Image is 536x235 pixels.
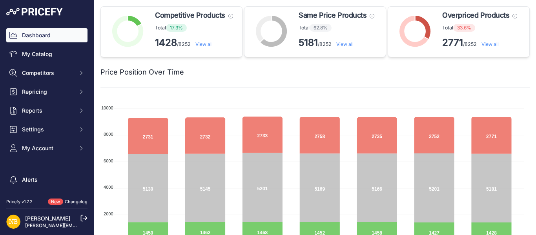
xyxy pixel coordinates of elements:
strong: 5181 [299,37,318,48]
h2: Price Position Over Time [100,67,184,78]
tspan: 2000 [104,211,113,216]
strong: 1428 [155,37,177,48]
span: 62.8% [310,24,332,32]
span: 33.6% [453,24,475,32]
button: My Account [6,141,88,155]
p: /8252 [299,36,374,49]
a: View all [336,41,354,47]
span: My Account [22,144,73,152]
span: Reports [22,107,73,115]
p: Total [299,24,374,32]
div: Pricefy v1.7.2 [6,199,33,205]
strong: 2771 [442,37,463,48]
span: 17.3% [166,24,187,32]
tspan: 4000 [104,185,113,189]
span: Competitive Products [155,10,225,21]
p: Total [155,24,233,32]
span: Overpriced Products [442,10,509,21]
p: Total [442,24,517,32]
tspan: 10000 [101,106,113,110]
a: Alerts [6,173,88,187]
button: Settings [6,122,88,137]
nav: Sidebar [6,28,88,217]
tspan: 8000 [104,132,113,137]
span: Competitors [22,69,73,77]
p: /8252 [155,36,233,49]
a: [PERSON_NAME][EMAIL_ADDRESS][DOMAIN_NAME] [25,222,146,228]
a: View all [481,41,499,47]
button: Repricing [6,85,88,99]
span: Repricing [22,88,73,96]
a: My Catalog [6,47,88,61]
a: View all [195,41,213,47]
tspan: 6000 [104,158,113,163]
span: Settings [22,126,73,133]
button: Reports [6,104,88,118]
a: Changelog [65,199,88,204]
a: [PERSON_NAME] [25,215,70,222]
a: Dashboard [6,28,88,42]
button: Competitors [6,66,88,80]
span: Same Price Products [299,10,366,21]
p: /8252 [442,36,517,49]
span: New [48,199,63,205]
img: Pricefy Logo [6,8,63,16]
